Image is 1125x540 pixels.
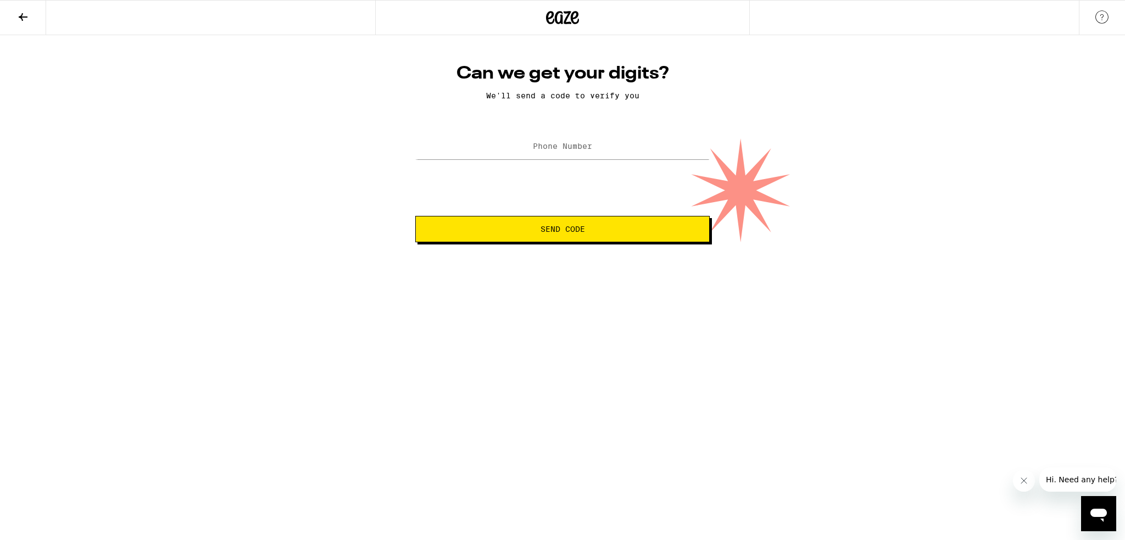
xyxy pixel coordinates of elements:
iframe: Close message [1013,470,1035,492]
iframe: Message from company [1039,467,1116,492]
h1: Can we get your digits? [415,63,710,85]
button: Send Code [415,216,710,242]
span: Send Code [541,225,585,233]
label: Phone Number [533,142,592,151]
p: We'll send a code to verify you [415,91,710,100]
span: Hi. Need any help? [7,8,79,16]
iframe: Button to launch messaging window [1081,496,1116,531]
input: Phone Number [415,135,710,159]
